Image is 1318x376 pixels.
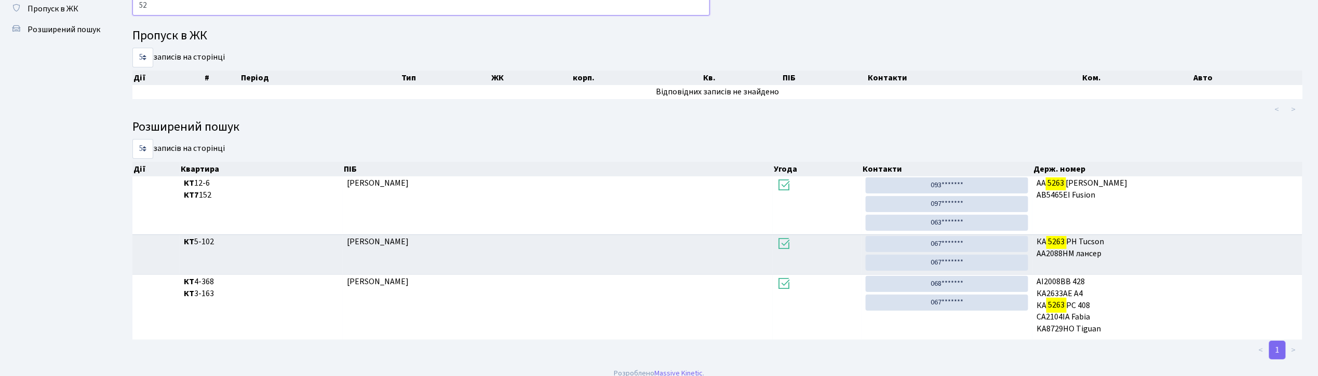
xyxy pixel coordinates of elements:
[184,177,194,189] b: КТ
[490,71,572,85] th: ЖК
[572,71,702,85] th: корп.
[1046,176,1066,190] mark: 5263
[1269,341,1286,359] a: 1
[184,276,339,300] span: 4-368 3-163
[773,162,862,176] th: Угода
[184,288,194,299] b: КТ
[862,162,1032,176] th: Контакти
[132,139,225,159] label: записів на сторінці
[1192,71,1302,85] th: Авто
[1037,236,1298,260] span: КА РН Tucson АА2088НМ лансер
[1082,71,1193,85] th: Ком.
[132,71,204,85] th: Дії
[132,29,1302,44] h4: Пропуск в ЖК
[28,3,78,15] span: Пропуск в ЖК
[240,71,400,85] th: Період
[347,236,409,247] span: [PERSON_NAME]
[5,19,109,40] a: Розширений пошук
[400,71,490,85] th: Тип
[184,236,194,247] b: КТ
[184,189,199,201] b: КТ7
[1033,162,1303,176] th: Держ. номер
[347,276,409,287] span: [PERSON_NAME]
[132,162,180,176] th: Дії
[28,24,100,35] span: Розширений пошук
[184,236,339,248] span: 5-102
[132,85,1302,99] td: Відповідних записів не знайдено
[1046,234,1066,249] mark: 5263
[132,48,153,67] select: записів на сторінці
[702,71,782,85] th: Кв.
[184,177,339,201] span: 12-6 152
[184,276,194,287] b: КТ
[132,120,1302,135] h4: Розширений пошук
[132,48,225,67] label: записів на сторінці
[1037,276,1298,335] span: AI2008BB 428 КА2633АЕ A4 КА РС 408 СA2104IA Fabia KA8729НО Tiguan
[1037,177,1298,201] span: АА [PERSON_NAME] АВ5465ЕІ Fusion
[867,71,1082,85] th: Контакти
[782,71,867,85] th: ПІБ
[347,177,409,189] span: [PERSON_NAME]
[132,139,153,159] select: записів на сторінці
[180,162,343,176] th: Квартира
[204,71,240,85] th: #
[1046,298,1066,312] mark: 5263
[343,162,773,176] th: ПІБ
